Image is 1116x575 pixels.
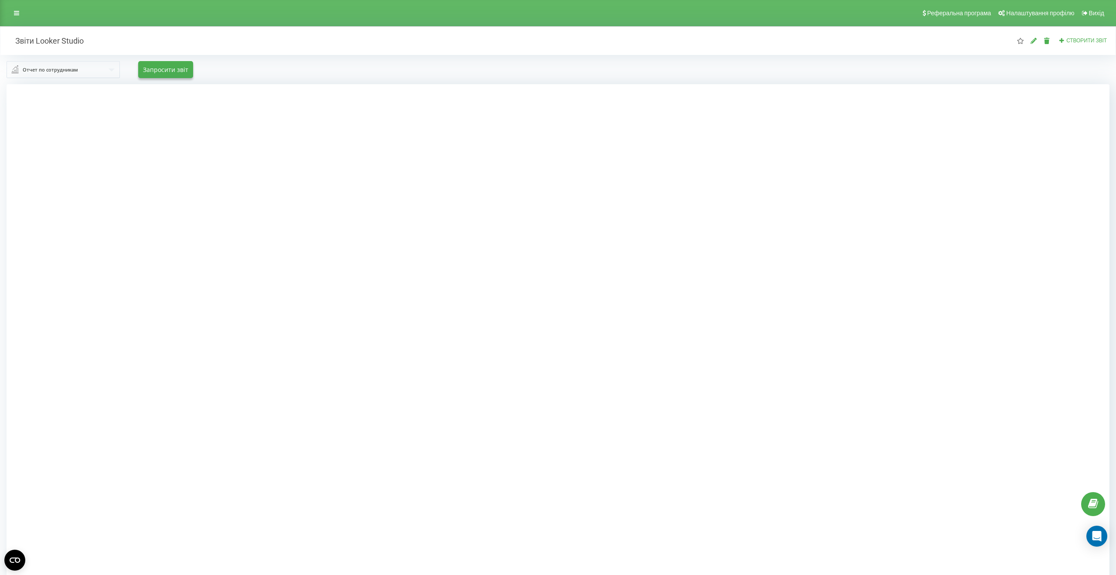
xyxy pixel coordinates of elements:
span: Реферальна програма [927,10,991,17]
span: Налаштування профілю [1006,10,1074,17]
i: Створити звіт [1059,38,1065,43]
span: Вихід [1089,10,1104,17]
h2: Звіти Looker Studio [7,36,84,46]
div: Отчет по сотрудникам [23,65,78,75]
span: Створити звіт [1066,38,1107,44]
i: Редагувати звіт [1030,38,1038,44]
i: Видалити звіт [1043,38,1051,44]
div: Open Intercom Messenger [1086,526,1107,547]
button: Open CMP widget [4,550,25,571]
button: Запросити звіт [138,61,193,78]
button: Створити звіт [1056,37,1109,44]
i: Цей звіт буде завантажений першим при відкритті "Звіти Looker Studio". Ви можете призначити будь-... [1017,38,1024,44]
